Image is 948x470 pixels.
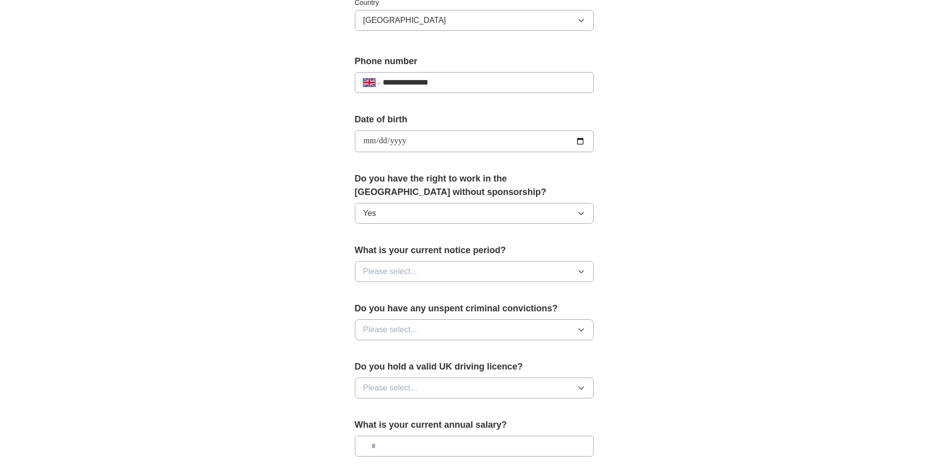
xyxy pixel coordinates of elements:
[355,302,594,315] label: Do you have any unspent criminal convictions?
[355,244,594,257] label: What is your current notice period?
[355,203,594,224] button: Yes
[355,360,594,374] label: Do you hold a valid UK driving licence?
[355,261,594,282] button: Please select...
[355,55,594,68] label: Phone number
[355,10,594,31] button: [GEOGRAPHIC_DATA]
[355,113,594,126] label: Date of birth
[355,319,594,340] button: Please select...
[355,418,594,432] label: What is your current annual salary?
[363,324,418,336] span: Please select...
[363,207,376,219] span: Yes
[363,266,418,278] span: Please select...
[355,172,594,199] label: Do you have the right to work in the [GEOGRAPHIC_DATA] without sponsorship?
[355,377,594,398] button: Please select...
[363,14,446,26] span: [GEOGRAPHIC_DATA]
[363,382,418,394] span: Please select...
